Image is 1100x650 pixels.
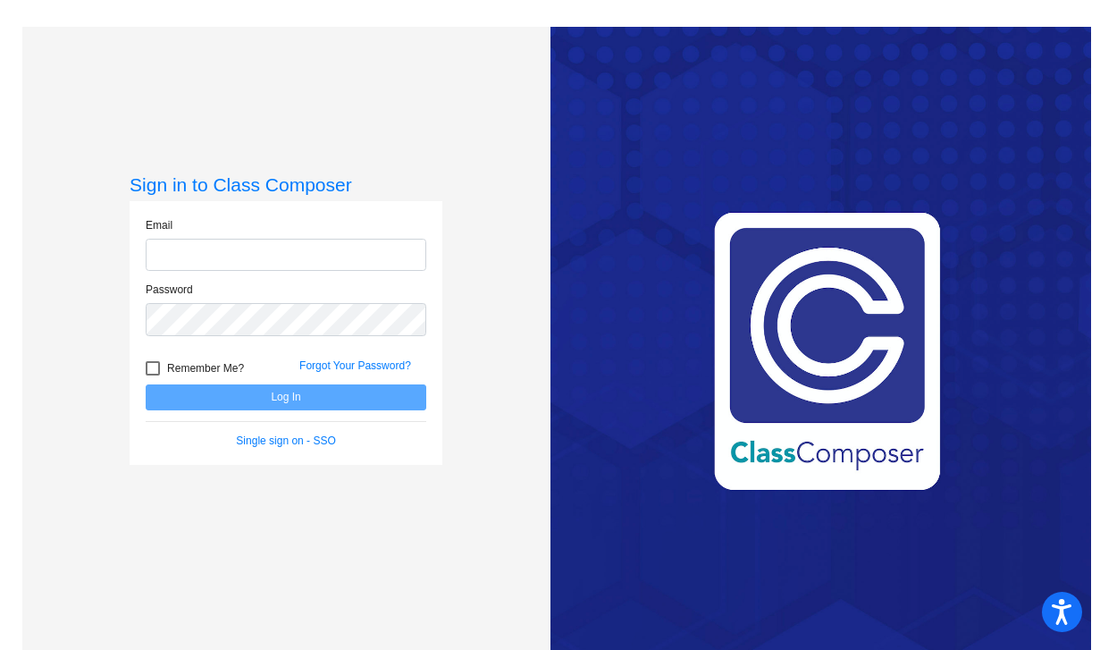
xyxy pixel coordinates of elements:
h3: Sign in to Class Composer [130,173,442,196]
a: Forgot Your Password? [299,359,411,372]
label: Password [146,282,193,298]
a: Single sign on - SSO [236,435,335,447]
button: Log In [146,384,426,410]
label: Email [146,217,172,233]
span: Remember Me? [167,358,244,379]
